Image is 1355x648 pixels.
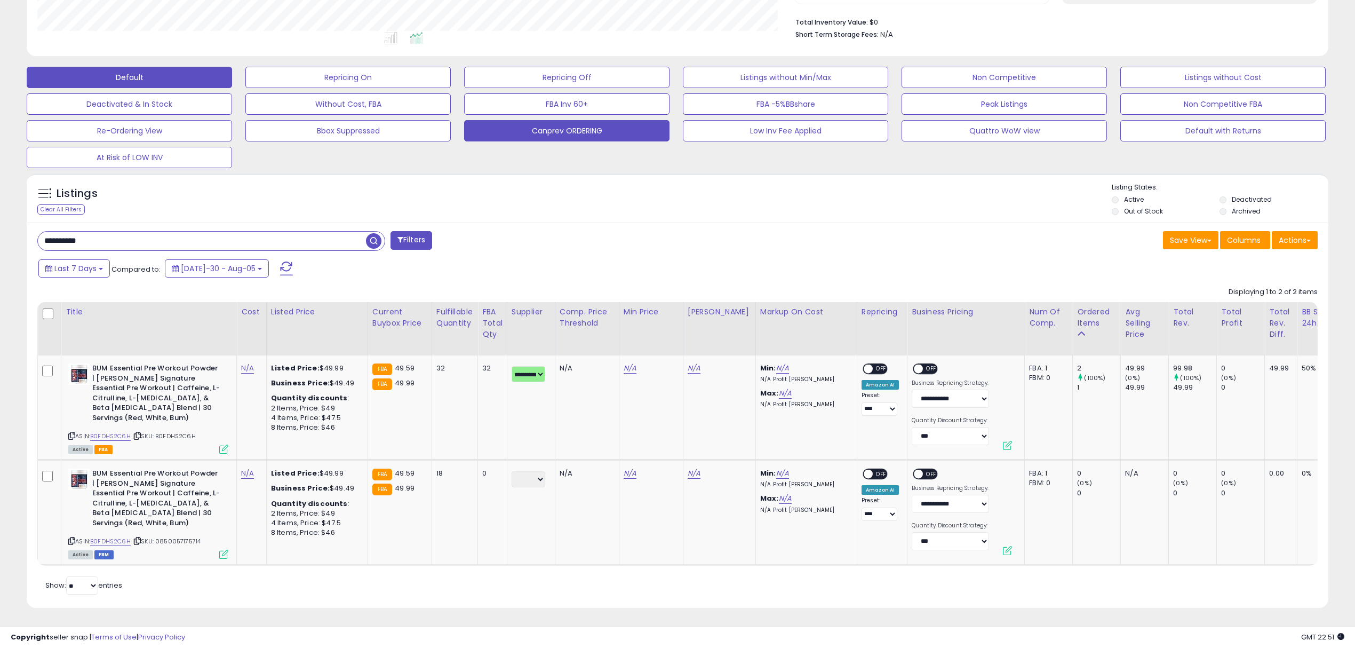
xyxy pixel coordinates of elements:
b: BUM Essential Pre Workout Powder | [PERSON_NAME] Signature Essential Pre Workout | Caffeine, L-Ci... [92,469,222,531]
button: Non Competitive FBA [1120,93,1326,115]
button: Non Competitive [902,67,1107,88]
label: Deactivated [1232,195,1272,204]
div: 49.99 [1269,363,1289,373]
div: 49.99 [1125,363,1168,373]
span: 2025-08-13 22:51 GMT [1301,632,1344,642]
div: 8 Items, Price: $46 [271,423,360,432]
button: Actions [1272,231,1318,249]
p: Listing States: [1112,183,1328,193]
b: Max: [760,388,779,398]
a: N/A [241,468,254,479]
span: [DATE]-30 - Aug-05 [181,263,256,274]
b: Quantity discounts [271,393,348,403]
div: 0 [1173,469,1216,478]
h5: Listings [57,186,98,201]
div: Title [66,306,232,318]
span: 49.59 [395,468,415,478]
div: Ordered Items [1077,306,1116,329]
button: Filters [390,231,432,250]
div: FBA: 1 [1029,469,1064,478]
a: N/A [241,363,254,374]
div: [PERSON_NAME] [688,306,751,318]
label: Quantity Discount Strategy: [912,522,989,530]
div: Total Rev. [1173,306,1212,329]
label: Out of Stock [1124,207,1163,216]
small: (100%) [1084,374,1105,382]
small: (0%) [1077,479,1092,487]
div: $49.99 [271,469,360,478]
button: Canprev ORDERING [464,120,669,141]
img: 41oQ26+5UeL._SL40_.jpg [68,469,90,490]
div: 4 Items, Price: $47.5 [271,518,360,528]
a: B0FDHS2C6H [90,537,131,546]
small: (100%) [1180,374,1201,382]
div: 0 [1077,469,1120,478]
small: (0%) [1173,479,1188,487]
div: Total Profit [1221,306,1260,329]
div: Amazon AI [862,380,899,390]
span: OFF [923,365,940,374]
th: CSV column name: cust_attr_1_Supplier [507,302,555,355]
button: Default with Returns [1120,120,1326,141]
div: : [271,499,360,509]
div: 99.98 [1173,363,1216,373]
button: Default [27,67,232,88]
button: Bbox Suppressed [245,120,451,141]
div: FBM: 0 [1029,373,1064,383]
div: 50% [1302,363,1337,373]
div: 1 [1077,383,1120,392]
span: All listings currently available for purchase on Amazon [68,550,93,559]
div: 0 [1221,488,1264,498]
button: FBA -5%BBshare [683,93,888,115]
b: Max: [760,493,779,503]
div: Preset: [862,497,899,521]
span: OFF [873,365,890,374]
p: N/A Profit [PERSON_NAME] [760,481,849,488]
button: Columns [1220,231,1270,249]
div: $49.49 [271,378,360,388]
b: Min: [760,363,776,373]
a: N/A [688,468,700,479]
b: Listed Price: [271,468,320,478]
p: N/A Profit [PERSON_NAME] [760,376,849,383]
a: Terms of Use [91,632,137,642]
span: Columns [1227,235,1261,246]
span: 49.99 [395,483,415,493]
button: Without Cost, FBA [245,93,451,115]
div: 2 Items, Price: $49 [271,404,360,413]
div: FBA Total Qty [482,306,503,340]
button: Peak Listings [902,93,1107,115]
span: Show: entries [45,580,122,590]
div: 0 [1221,469,1264,478]
button: Re-Ordering View [27,120,232,141]
div: Avg Selling Price [1125,306,1164,340]
div: N/A [560,469,611,478]
div: Min Price [624,306,679,318]
div: Markup on Cost [760,306,852,318]
div: Clear All Filters [37,204,85,215]
span: 49.99 [395,378,415,388]
small: FBA [372,363,392,375]
span: FBA [94,445,113,454]
a: N/A [779,388,792,399]
span: | SKU: B0FDHS2C6H [132,432,196,440]
b: Listed Price: [271,363,320,373]
div: FBM: 0 [1029,478,1064,488]
a: B0FDHS2C6H [90,432,131,441]
button: [DATE]-30 - Aug-05 [165,259,269,278]
div: Comp. Price Threshold [560,306,615,329]
a: Privacy Policy [138,632,185,642]
span: OFF [873,470,890,479]
button: Low Inv Fee Applied [683,120,888,141]
button: At Risk of LOW INV [27,147,232,168]
b: Min: [760,468,776,478]
div: 0 [1221,383,1264,392]
li: $0 [795,15,1310,28]
a: N/A [776,468,789,479]
button: Listings without Cost [1120,67,1326,88]
img: 41oQ26+5UeL._SL40_.jpg [68,363,90,385]
div: ASIN: [68,469,228,558]
div: 18 [436,469,469,478]
span: Last 7 Days [54,263,97,274]
div: 0 [1077,488,1120,498]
